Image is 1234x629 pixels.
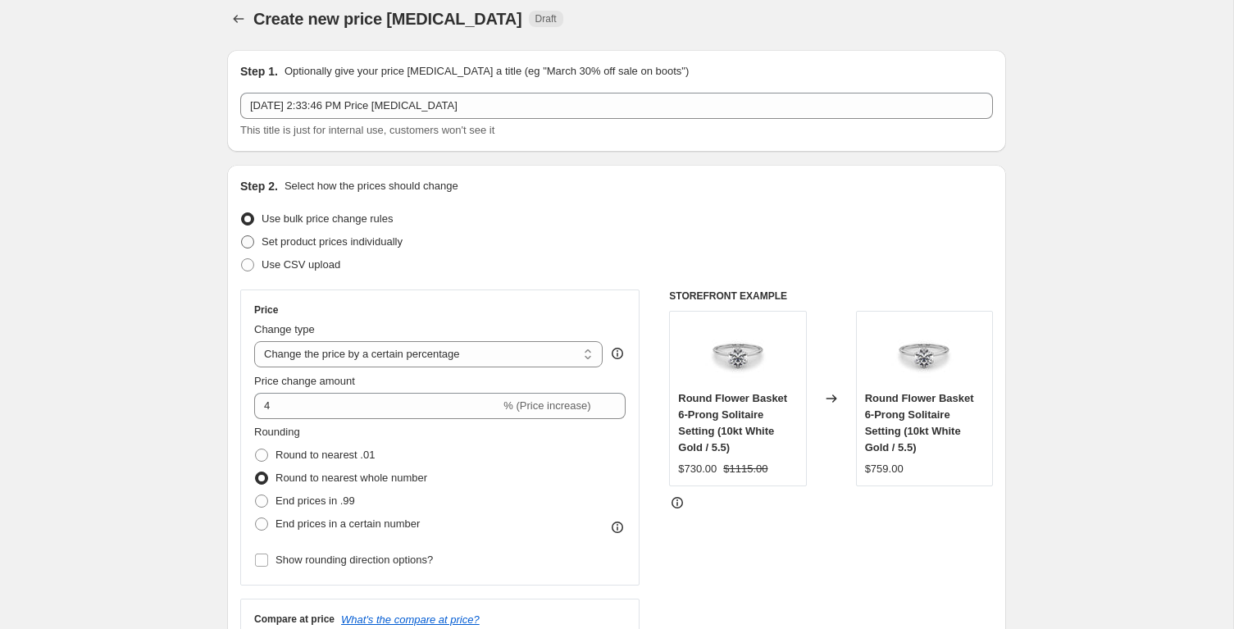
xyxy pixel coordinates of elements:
[253,10,522,28] span: Create new price [MEDICAL_DATA]
[891,320,957,385] img: 85264.set_80x.jpg
[705,320,771,385] img: 85264.set_80x.jpg
[535,12,557,25] span: Draft
[609,345,626,362] div: help
[262,235,403,248] span: Set product prices individually
[275,517,420,530] span: End prices in a certain number
[240,124,494,136] span: This title is just for internal use, customers won't see it
[240,63,278,80] h2: Step 1.
[275,554,433,566] span: Show rounding direction options?
[275,472,427,484] span: Round to nearest whole number
[865,461,904,477] div: $759.00
[240,178,278,194] h2: Step 2.
[227,7,250,30] button: Price change jobs
[503,399,590,412] span: % (Price increase)
[669,289,993,303] h6: STOREFRONT EXAMPLE
[254,375,355,387] span: Price change amount
[341,613,480,626] button: What's the compare at price?
[254,303,278,317] h3: Price
[254,613,335,626] h3: Compare at price
[723,461,767,477] strike: $1115.00
[254,323,315,335] span: Change type
[254,393,500,419] input: -15
[285,178,458,194] p: Select how the prices should change
[865,392,974,454] span: Round Flower Basket 6-Prong Solitaire Setting (10kt White Gold / 5.5)
[275,449,375,461] span: Round to nearest .01
[678,392,787,454] span: Round Flower Basket 6-Prong Solitaire Setting (10kt White Gold / 5.5)
[262,258,340,271] span: Use CSV upload
[678,461,717,477] div: $730.00
[240,93,993,119] input: 30% off holiday sale
[275,495,355,507] span: End prices in .99
[262,212,393,225] span: Use bulk price change rules
[285,63,689,80] p: Optionally give your price [MEDICAL_DATA] a title (eg "March 30% off sale on boots")
[254,426,300,438] span: Rounding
